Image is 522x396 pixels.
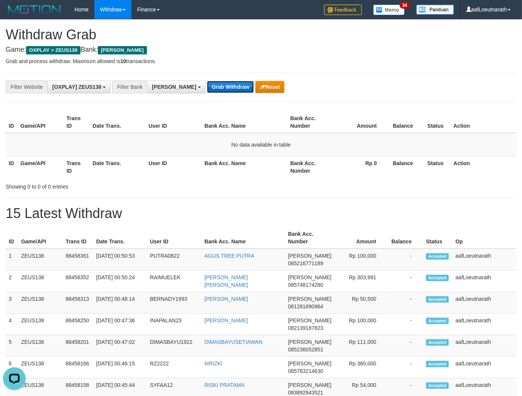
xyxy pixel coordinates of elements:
[201,156,287,178] th: Bank Acc. Name
[63,249,93,271] td: 88458361
[288,274,332,280] span: [PERSON_NAME]
[388,314,423,335] td: -
[17,111,63,133] th: Game/API
[400,2,410,9] span: 34
[335,271,388,292] td: Rp 303,991
[6,180,212,190] div: Showing 0 to 0 of 0 entries
[288,390,323,396] span: Copy 083892943521 to clipboard
[388,227,423,249] th: Balance
[145,156,201,178] th: User ID
[18,271,63,292] td: ZEUS138
[288,325,323,331] span: Copy 082139187823 to clipboard
[6,271,18,292] td: 2
[426,296,449,303] span: Accepted
[112,80,147,93] div: Filter Bank
[288,382,332,388] span: [PERSON_NAME]
[147,292,201,314] td: BERNADY1993
[152,84,196,90] span: [PERSON_NAME]
[288,260,323,266] span: Copy 085216771189 to clipboard
[147,357,201,378] td: RZ2222
[90,111,145,133] th: Date Trans.
[388,249,423,271] td: -
[453,227,516,249] th: Op
[63,156,90,178] th: Trans ID
[288,296,332,302] span: [PERSON_NAME]
[18,249,63,271] td: ZEUS138
[201,227,285,249] th: Bank Acc. Name
[334,156,388,178] th: Rp 0
[204,339,263,345] a: DIMASBAYUSETIAWAN
[147,335,201,357] td: DIMASBAYU1922
[18,227,63,249] th: Game/API
[63,227,93,249] th: Trans ID
[335,314,388,335] td: Rp 100,000
[6,292,18,314] td: 3
[6,335,18,357] td: 5
[63,335,93,357] td: 88458201
[416,5,454,15] img: panduan.png
[147,249,201,271] td: PUTRA0822
[335,335,388,357] td: Rp 111,000
[93,249,147,271] td: [DATE] 00:50:53
[6,111,17,133] th: ID
[207,81,253,93] button: Grab Withdraw
[451,111,516,133] th: Action
[288,368,323,374] span: Copy 085763214630 to clipboard
[63,292,93,314] td: 88458313
[426,361,449,367] span: Accepted
[425,111,451,133] th: Status
[93,292,147,314] td: [DATE] 00:48:14
[98,46,147,54] span: [PERSON_NAME]
[288,303,323,309] span: Copy 081281890964 to clipboard
[6,27,516,42] h1: Withdraw Grab
[63,314,93,335] td: 88458250
[147,271,201,292] td: RAIMUELEK
[453,314,516,335] td: aafLoeutnarath
[426,318,449,324] span: Accepted
[388,292,423,314] td: -
[285,227,335,249] th: Bank Acc. Number
[255,81,284,93] button: Reset
[425,156,451,178] th: Status
[426,253,449,260] span: Accepted
[6,206,516,221] h1: 15 Latest Withdraw
[426,275,449,281] span: Accepted
[204,317,248,323] a: [PERSON_NAME]
[388,111,425,133] th: Balance
[93,271,147,292] td: [DATE] 00:50:24
[6,4,63,15] img: MOTION_logo.png
[288,253,332,259] span: [PERSON_NAME]
[288,360,332,367] span: [PERSON_NAME]
[324,5,362,15] img: Feedback.jpg
[147,314,201,335] td: INAPALAN23
[6,57,516,65] p: Grab and process withdraw. Maximum allowed is transactions.
[388,357,423,378] td: -
[6,156,17,178] th: ID
[288,317,332,323] span: [PERSON_NAME]
[287,156,334,178] th: Bank Acc. Number
[288,339,332,345] span: [PERSON_NAME]
[3,3,26,26] button: Open LiveChat chat widget
[204,253,254,259] a: AGUS TREE PUTRA
[147,227,201,249] th: User ID
[63,271,93,292] td: 88458352
[93,227,147,249] th: Date Trans.
[335,227,388,249] th: Amount
[426,339,449,346] span: Accepted
[90,156,145,178] th: Date Trans.
[204,382,244,388] a: RISKI PRATAMA
[334,111,388,133] th: Amount
[423,227,453,249] th: Status
[93,314,147,335] td: [DATE] 00:47:36
[287,111,334,133] th: Bank Acc. Number
[373,5,405,15] img: Button%20Memo.svg
[335,292,388,314] td: Rp 50,500
[453,271,516,292] td: aafLoeutnarath
[52,84,101,90] span: [OXPLAY] ZEUS138
[6,80,47,93] div: Filter Website
[6,133,516,156] td: No data available in table
[6,357,18,378] td: 6
[426,382,449,389] span: Accepted
[47,80,111,93] button: [OXPLAY] ZEUS138
[18,292,63,314] td: ZEUS138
